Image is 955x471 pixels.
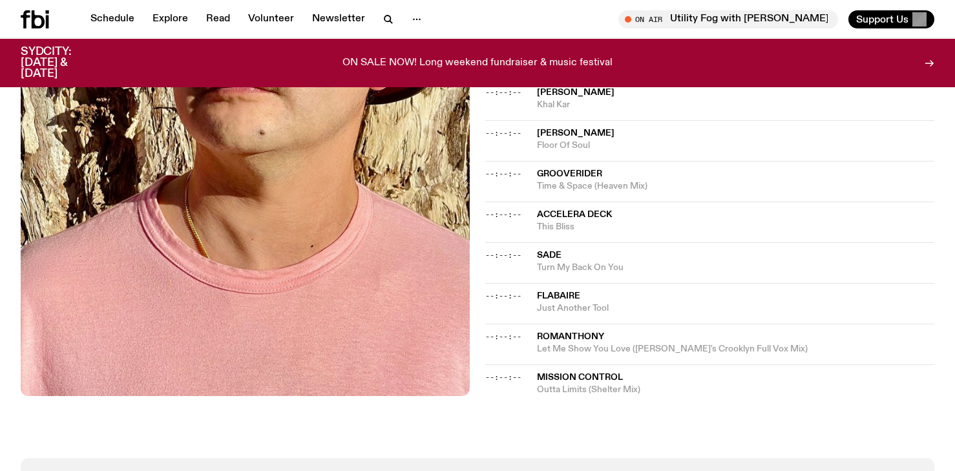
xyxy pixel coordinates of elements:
span: Let Me Show You Love ([PERSON_NAME]'s Crooklyn Full Vox Mix) [537,343,934,355]
span: Turn My Back On You [537,262,934,274]
button: On AirUtility Fog with [PERSON_NAME] [618,10,838,28]
span: --:--:-- [485,169,521,179]
a: Newsletter [304,10,373,28]
span: --:--:-- [485,372,521,382]
button: Support Us [848,10,934,28]
span: [PERSON_NAME] [537,129,614,138]
span: Just Another Tool [537,302,934,315]
span: Sade [537,251,561,260]
h3: SYDCITY: [DATE] & [DATE] [21,47,103,79]
span: --:--:-- [485,128,521,138]
span: --:--:-- [485,250,521,260]
span: Grooverider [537,169,602,178]
span: Mission Control [537,373,623,382]
p: ON SALE NOW! Long weekend fundraiser & music festival [342,58,613,69]
span: --:--:-- [485,87,521,98]
span: [PERSON_NAME] [537,88,614,97]
span: --:--:-- [485,331,521,342]
span: Accelera Deck [537,210,612,219]
a: Schedule [83,10,142,28]
span: This Bliss [537,221,934,233]
span: Romanthony [537,332,604,341]
span: Outta Limits (Shelter Mix) [537,384,934,396]
span: Khal Kar [537,99,934,111]
a: Explore [145,10,196,28]
span: Support Us [856,14,908,25]
span: --:--:-- [485,209,521,220]
span: Floor Of Soul [537,140,934,152]
span: --:--:-- [485,291,521,301]
a: Read [198,10,238,28]
span: Flabaire [537,291,580,300]
a: Volunteer [240,10,302,28]
span: Time & Space (Heaven Mix) [537,180,934,193]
